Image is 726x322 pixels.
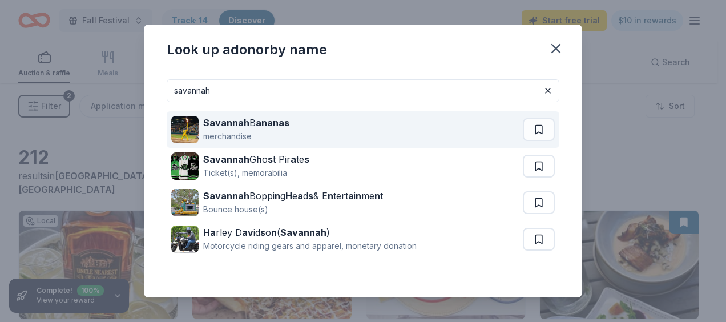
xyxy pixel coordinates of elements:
strong: Savannah [203,190,249,202]
strong: s [260,227,265,238]
strong: h [256,154,262,165]
div: B [203,116,289,130]
strong: Ha [203,227,216,238]
img: Image for Savannah Bopping Heads & Entertainment [171,189,199,216]
strong: Savannah [280,227,326,238]
input: Search [167,79,559,102]
div: Ticket(s), memorabilia [203,166,309,180]
strong: ananas [256,117,289,128]
div: Bounce house(s) [203,203,383,216]
strong: s [268,154,273,165]
strong: Savannah [203,154,249,165]
div: Look up a donor by name [167,41,327,59]
strong: a [348,190,354,202]
strong: H [285,190,292,202]
strong: a [291,154,296,165]
strong: n [374,190,380,202]
div: Motorcycle riding gears and apparel, monetary donation [203,239,417,253]
div: merchandise [203,130,289,143]
strong: s [304,154,309,165]
img: Image for Savannah Ghost Pirates [171,152,199,180]
strong: s [308,190,313,202]
strong: n [356,190,361,202]
div: Boppi g e d & E tert i me t [203,189,383,203]
strong: n [328,190,333,202]
strong: n [271,227,277,238]
img: Image for Savannah Bananas [171,116,199,143]
img: Image for Harley Davidson (Savannah) [171,226,199,253]
strong: Savannah [203,117,249,128]
div: rley D id o ( ) [203,226,417,239]
div: G o t Pir te [203,152,309,166]
strong: n [275,190,280,202]
strong: av [242,227,253,238]
strong: a [297,190,303,202]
